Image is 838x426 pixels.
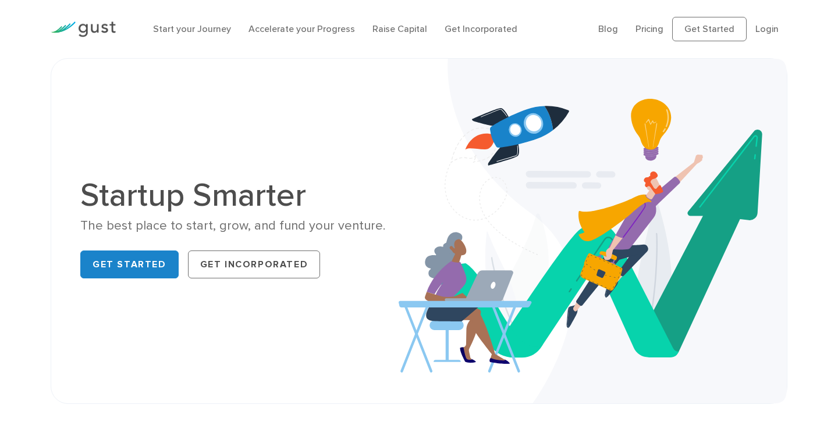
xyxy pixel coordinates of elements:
[188,250,321,278] a: Get Incorporated
[635,23,663,34] a: Pricing
[153,23,231,34] a: Start your Journey
[445,23,517,34] a: Get Incorporated
[248,23,355,34] a: Accelerate your Progress
[399,59,787,403] img: Startup Smarter Hero
[80,217,410,234] div: The best place to start, grow, and fund your venture.
[755,23,779,34] a: Login
[598,23,618,34] a: Blog
[80,179,410,212] h1: Startup Smarter
[672,17,747,41] a: Get Started
[372,23,427,34] a: Raise Capital
[80,250,179,278] a: Get Started
[51,22,116,37] img: Gust Logo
